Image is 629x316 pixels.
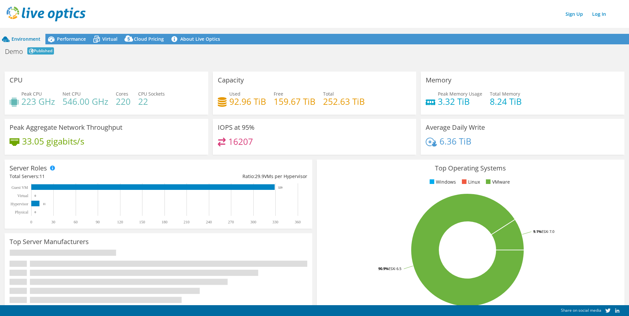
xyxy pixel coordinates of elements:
text: 0 [35,194,36,197]
span: Total [323,91,334,97]
span: Cores [116,91,128,97]
tspan: 90.9% [378,266,389,271]
span: Performance [57,36,86,42]
span: Virtual [102,36,117,42]
h3: IOPS at 95% [218,124,255,131]
h3: Memory [426,77,451,84]
text: 150 [139,220,145,224]
span: Peak Memory Usage [438,91,482,97]
h4: 3.32 TiB [438,98,482,105]
text: 360 [295,220,301,224]
li: Linux [460,178,480,186]
h4: 223 GHz [21,98,55,105]
text: Hypervisor [11,202,28,206]
text: 270 [228,220,234,224]
span: Free [274,91,283,97]
text: 90 [96,220,100,224]
span: 29.9 [255,173,264,179]
span: Peak CPU [21,91,42,97]
h3: Capacity [218,77,244,84]
text: 180 [162,220,167,224]
h4: 8.24 TiB [490,98,522,105]
h4: 22 [138,98,165,105]
a: Log In [589,9,609,19]
a: Sign Up [562,9,586,19]
h3: CPU [10,77,23,84]
tspan: ESXi 7.0 [541,229,554,234]
span: CPU Sockets [138,91,165,97]
h3: Average Daily Write [426,124,485,131]
h3: Server Roles [10,165,47,172]
text: 329 [278,186,283,189]
h3: Top Operating Systems [322,165,619,172]
text: 11 [43,202,46,206]
text: Physical [15,210,28,214]
tspan: ESXi 6.5 [389,266,401,271]
h3: Top Server Manufacturers [10,238,89,245]
li: Windows [428,178,456,186]
text: 210 [184,220,189,224]
text: 30 [51,220,55,224]
img: live_optics_svg.svg [7,7,86,21]
h4: 92.96 TiB [229,98,266,105]
div: Total Servers: [10,173,158,180]
h4: 252.63 TiB [323,98,365,105]
text: Guest VM [12,185,28,190]
h4: 6.36 TiB [440,138,471,145]
div: Ratio: VMs per Hypervisor [158,173,307,180]
span: 11 [39,173,45,179]
h4: 220 [116,98,131,105]
h1: Demo [5,48,23,55]
text: 330 [272,220,278,224]
span: Net CPU [63,91,81,97]
span: Published [27,47,54,55]
span: Environment [12,36,40,42]
h4: 16207 [228,138,253,145]
h4: 159.67 TiB [274,98,315,105]
a: About Live Optics [169,34,225,44]
text: 60 [74,220,78,224]
h3: Peak Aggregate Network Throughput [10,124,122,131]
text: 0 [30,220,32,224]
tspan: 9.1% [533,229,541,234]
span: Total Memory [490,91,520,97]
text: 0 [35,211,36,214]
text: 120 [117,220,123,224]
span: Cloud Pricing [134,36,164,42]
h4: 33.05 gigabits/s [22,138,84,145]
li: VMware [484,178,510,186]
h4: 546.00 GHz [63,98,108,105]
span: Used [229,91,240,97]
text: 240 [206,220,212,224]
span: Share on social media [561,307,601,313]
text: 300 [250,220,256,224]
text: Virtual [17,193,29,198]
